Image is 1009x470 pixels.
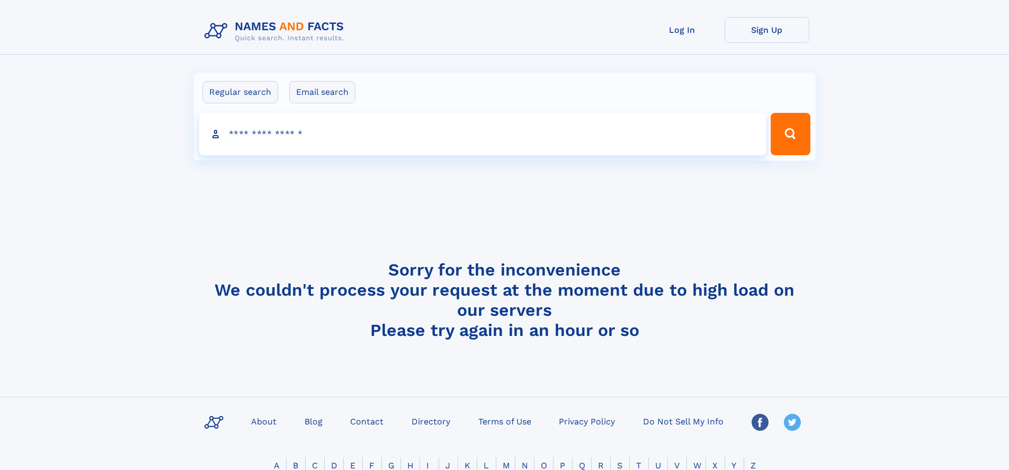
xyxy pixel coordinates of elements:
img: Facebook [752,414,769,431]
a: Log In [640,17,725,43]
a: Blog [300,413,327,429]
button: Search Button [771,113,810,155]
a: Directory [407,413,454,429]
img: Logo Names and Facts [200,17,353,46]
a: Sign Up [725,17,809,43]
a: Privacy Policy [555,413,619,429]
a: About [247,413,281,429]
a: Terms of Use [474,413,535,429]
label: Regular search [202,81,278,103]
h4: Sorry for the inconvenience We couldn't process your request at the moment due to high load on ou... [200,260,809,340]
label: Email search [289,81,355,103]
a: Do Not Sell My Info [639,413,728,429]
input: search input [199,113,766,155]
a: Contact [346,413,388,429]
img: Twitter [784,414,801,431]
